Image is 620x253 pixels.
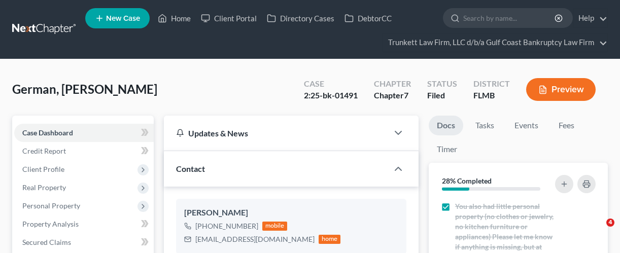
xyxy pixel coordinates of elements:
span: 7 [404,90,408,100]
span: Real Property [22,183,66,192]
a: Home [153,9,196,27]
span: Secured Claims [22,238,71,246]
a: Credit Report [14,142,154,160]
div: District [473,78,510,90]
a: Help [573,9,607,27]
div: Updates & News [176,128,376,138]
span: Case Dashboard [22,128,73,137]
div: [PHONE_NUMBER] [195,221,258,231]
span: Client Profile [22,165,64,173]
div: Filed [427,90,457,101]
button: Preview [526,78,596,101]
div: mobile [262,222,288,231]
div: Case [304,78,358,90]
div: Chapter [374,78,411,90]
a: Property Analysis [14,215,154,233]
a: Client Portal [196,9,262,27]
div: home [319,235,341,244]
a: Tasks [467,116,502,135]
a: Fees [550,116,583,135]
span: Personal Property [22,201,80,210]
span: 4 [606,219,614,227]
div: Chapter [374,90,411,101]
div: [EMAIL_ADDRESS][DOMAIN_NAME] [195,234,315,244]
span: New Case [106,15,140,22]
div: Status [427,78,457,90]
a: Docs [429,116,463,135]
a: Timer [429,139,465,159]
span: German, [PERSON_NAME] [12,82,157,96]
iframe: Intercom live chat [585,219,610,243]
a: Directory Cases [262,9,339,27]
strong: 28% Completed [442,176,492,185]
div: 2:25-bk-01491 [304,90,358,101]
a: Case Dashboard [14,124,154,142]
a: Events [506,116,546,135]
a: Trunkett Law Firm, LLC d/b/a Gulf Coast Bankruptcy Law Firm [383,33,607,52]
div: FLMB [473,90,510,101]
span: Credit Report [22,147,66,155]
a: DebtorCC [339,9,397,27]
span: Contact [176,164,205,173]
input: Search by name... [463,9,556,27]
span: Property Analysis [22,220,79,228]
div: [PERSON_NAME] [184,207,398,219]
a: Secured Claims [14,233,154,251]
